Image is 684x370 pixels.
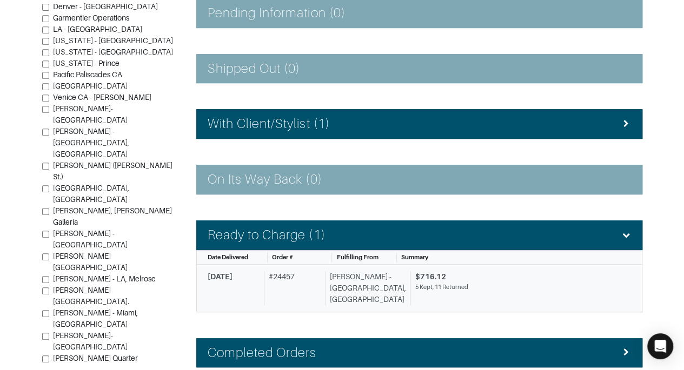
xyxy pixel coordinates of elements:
[42,163,49,170] input: [PERSON_NAME] ([PERSON_NAME] St.)
[42,15,49,22] input: Garmentier Operations
[42,129,49,136] input: [PERSON_NAME] - [GEOGRAPHIC_DATA], [GEOGRAPHIC_DATA]
[336,254,378,260] span: Fulfilling From
[53,104,128,124] span: [PERSON_NAME]-[GEOGRAPHIC_DATA]
[208,61,301,77] h4: Shipped Out (0)
[53,36,173,45] span: [US_STATE] - [GEOGRAPHIC_DATA]
[264,271,321,305] div: # 24457
[208,254,248,260] span: Date Delivered
[325,271,406,305] div: [PERSON_NAME] - [GEOGRAPHIC_DATA], [GEOGRAPHIC_DATA]
[208,272,233,281] span: [DATE]
[42,333,49,340] input: [PERSON_NAME]- [GEOGRAPHIC_DATA]
[647,333,673,359] div: Open Intercom Messenger
[42,276,49,283] input: [PERSON_NAME] - LA, Melrose
[53,82,128,90] span: [GEOGRAPHIC_DATA]
[42,60,49,68] input: [US_STATE] - Prince
[415,271,623,282] div: $716.12
[53,229,128,249] span: [PERSON_NAME] - [GEOGRAPHIC_DATA]
[42,231,49,238] input: [PERSON_NAME] - [GEOGRAPHIC_DATA]
[53,184,129,204] span: [GEOGRAPHIC_DATA], [GEOGRAPHIC_DATA]
[53,274,156,283] span: [PERSON_NAME] - LA, Melrose
[42,83,49,90] input: [GEOGRAPHIC_DATA]
[208,116,330,132] h4: With Client/Stylist (1)
[53,252,128,272] span: [PERSON_NAME][GEOGRAPHIC_DATA]
[42,26,49,33] input: LA - [GEOGRAPHIC_DATA]
[53,127,129,158] span: [PERSON_NAME] - [GEOGRAPHIC_DATA], [GEOGRAPHIC_DATA]
[208,172,322,187] h4: On Its Way Back (0)
[53,14,129,22] span: Garmentier Operations
[42,253,49,260] input: [PERSON_NAME][GEOGRAPHIC_DATA]
[53,25,142,33] span: LA - [GEOGRAPHIC_DATA]
[42,49,49,56] input: [US_STATE] - [GEOGRAPHIC_DATA]
[42,95,49,102] input: Venice CA - [PERSON_NAME]
[53,206,172,226] span: [PERSON_NAME], [PERSON_NAME] Galleria
[42,72,49,79] input: Pacific Paliscades CA
[53,286,129,306] span: [PERSON_NAME][GEOGRAPHIC_DATA].
[42,310,49,317] input: [PERSON_NAME] - Miami, [GEOGRAPHIC_DATA]
[208,5,346,21] h4: Pending Information (0)
[272,254,293,260] span: Order #
[53,2,158,11] span: Denver - [GEOGRAPHIC_DATA]
[42,208,49,215] input: [PERSON_NAME], [PERSON_NAME] Galleria
[208,227,326,243] h4: Ready to Charge (1)
[53,308,138,328] span: [PERSON_NAME] - Miami, [GEOGRAPHIC_DATA]
[53,48,173,56] span: [US_STATE] - [GEOGRAPHIC_DATA]
[53,354,138,362] span: [PERSON_NAME] Quarter
[42,287,49,294] input: [PERSON_NAME][GEOGRAPHIC_DATA].
[42,106,49,113] input: [PERSON_NAME]-[GEOGRAPHIC_DATA]
[53,331,128,351] span: [PERSON_NAME]- [GEOGRAPHIC_DATA]
[53,59,119,68] span: [US_STATE] - Prince
[42,185,49,192] input: [GEOGRAPHIC_DATA], [GEOGRAPHIC_DATA]
[401,254,428,260] span: Summary
[53,93,151,102] span: Venice CA - [PERSON_NAME]
[42,355,49,362] input: [PERSON_NAME] Quarter
[42,38,49,45] input: [US_STATE] - [GEOGRAPHIC_DATA]
[53,161,172,181] span: [PERSON_NAME] ([PERSON_NAME] St.)
[42,4,49,11] input: Denver - [GEOGRAPHIC_DATA]
[53,70,122,79] span: Pacific Paliscades CA
[415,282,623,292] div: 5 Kept, 11 Returned
[208,345,317,361] h4: Completed Orders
